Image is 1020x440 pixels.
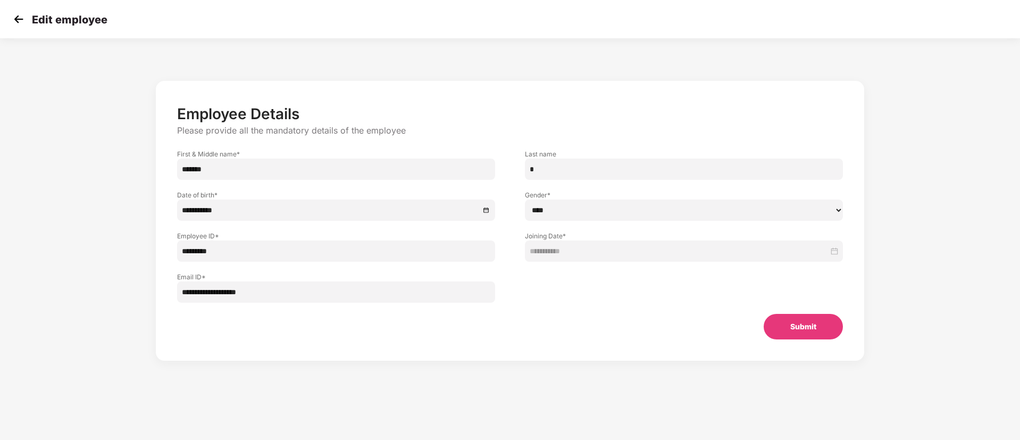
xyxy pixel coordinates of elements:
[32,13,107,26] p: Edit employee
[177,272,495,281] label: Email ID
[525,190,843,200] label: Gender
[525,231,843,240] label: Joining Date
[11,11,27,27] img: svg+xml;base64,PHN2ZyB4bWxucz0iaHR0cDovL3d3dy53My5vcmcvMjAwMC9zdmciIHdpZHRoPSIzMCIgaGVpZ2h0PSIzMC...
[177,150,495,159] label: First & Middle name
[177,125,843,136] p: Please provide all the mandatory details of the employee
[177,105,843,123] p: Employee Details
[764,314,843,339] button: Submit
[525,150,843,159] label: Last name
[177,231,495,240] label: Employee ID
[177,190,495,200] label: Date of birth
